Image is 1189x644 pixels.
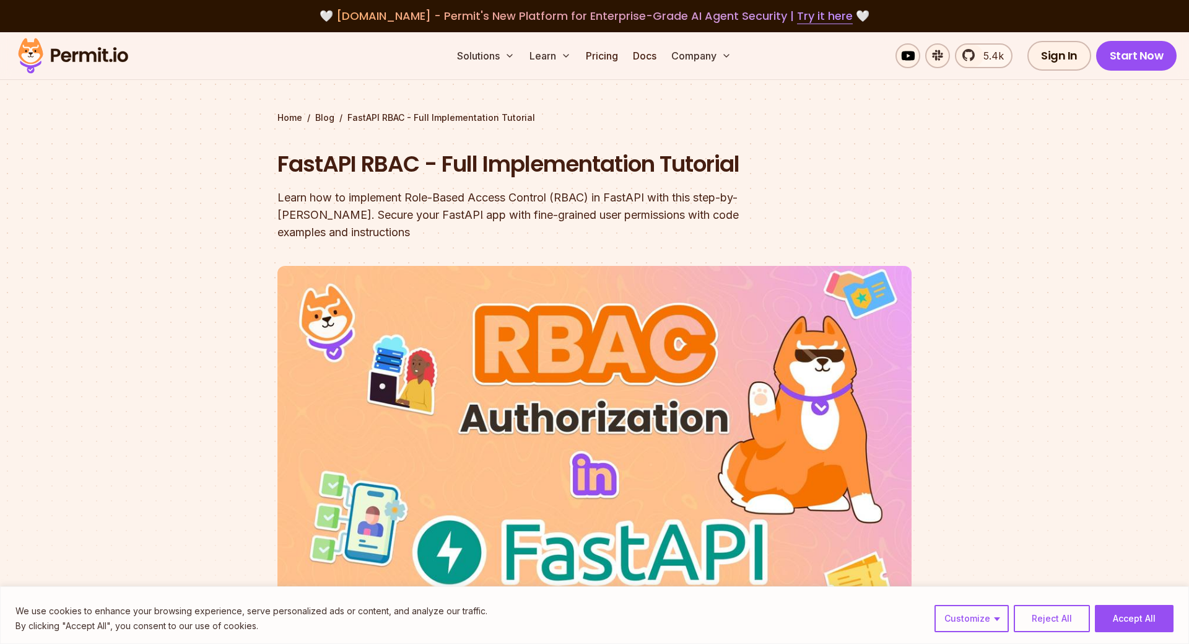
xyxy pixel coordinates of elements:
[277,149,753,180] h1: FastAPI RBAC - Full Implementation Tutorial
[797,8,853,24] a: Try it here
[277,112,912,124] div: / /
[15,604,487,619] p: We use cookies to enhance your browsing experience, serve personalized ads or content, and analyz...
[12,35,134,77] img: Permit logo
[277,189,753,241] div: Learn how to implement Role-Based Access Control (RBAC) in FastAPI with this step-by-[PERSON_NAME...
[30,7,1159,25] div: 🤍 🤍
[976,48,1004,63] span: 5.4k
[277,112,302,124] a: Home
[934,605,1009,632] button: Customize
[15,619,487,633] p: By clicking "Accept All", you consent to our use of cookies.
[628,43,661,68] a: Docs
[452,43,520,68] button: Solutions
[1096,41,1177,71] a: Start Now
[666,43,736,68] button: Company
[525,43,576,68] button: Learn
[1095,605,1174,632] button: Accept All
[336,8,853,24] span: [DOMAIN_NAME] - Permit's New Platform for Enterprise-Grade AI Agent Security |
[581,43,623,68] a: Pricing
[955,43,1013,68] a: 5.4k
[1014,605,1090,632] button: Reject All
[277,266,912,623] img: FastAPI RBAC - Full Implementation Tutorial
[315,112,334,124] a: Blog
[1027,41,1091,71] a: Sign In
